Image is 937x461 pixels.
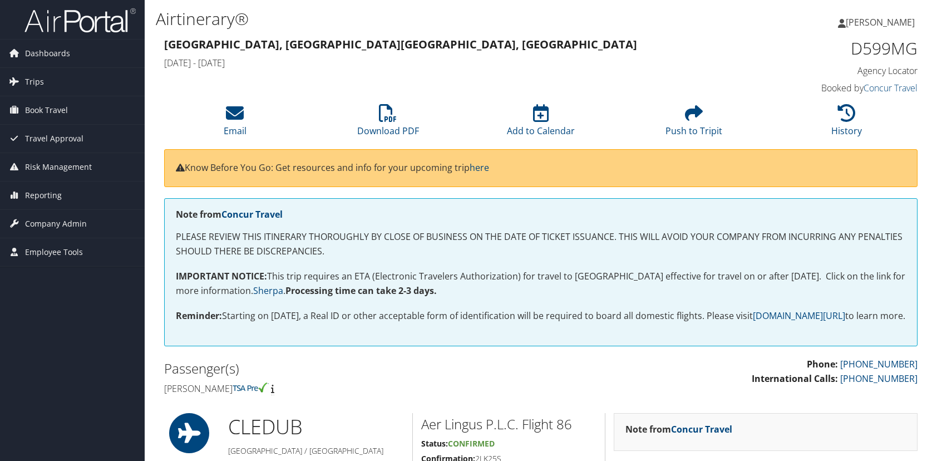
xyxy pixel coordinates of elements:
a: [PHONE_NUMBER] [840,358,918,370]
a: Concur Travel [221,208,283,220]
h5: [GEOGRAPHIC_DATA] / [GEOGRAPHIC_DATA] [228,445,404,457]
a: [PHONE_NUMBER] [840,372,918,385]
strong: Processing time can take 2-3 days. [285,285,437,297]
a: [PERSON_NAME] [838,6,926,39]
a: Add to Calendar [507,110,575,137]
span: Book Travel [25,96,68,124]
span: Confirmed [448,438,495,449]
strong: IMPORTANT NOTICE: [176,270,267,282]
a: here [470,161,489,174]
a: Push to Tripit [665,110,722,137]
a: Concur Travel [671,423,732,435]
p: Starting on [DATE], a Real ID or other acceptable form of identification will be required to boar... [176,309,906,323]
h1: CLE DUB [228,413,404,441]
h1: Airtinerary® [156,7,669,31]
a: Download PDF [357,110,419,137]
p: Know Before You Go: Get resources and info for your upcoming trip [176,161,906,175]
strong: Note from [176,208,283,220]
h2: Passenger(s) [164,359,532,378]
a: Concur Travel [864,82,918,94]
span: Trips [25,68,44,96]
span: Risk Management [25,153,92,181]
span: Reporting [25,182,62,209]
h4: [PERSON_NAME] [164,382,532,395]
h4: [DATE] - [DATE] [164,57,725,69]
p: PLEASE REVIEW THIS ITINERARY THOROUGHLY BY CLOSE OF BUSINESS ON THE DATE OF TICKET ISSUANCE. THIS... [176,230,906,258]
p: This trip requires an ETA (Electronic Travelers Authorization) for travel to [GEOGRAPHIC_DATA] ef... [176,269,906,298]
span: [PERSON_NAME] [846,16,915,28]
strong: Note from [625,423,732,435]
strong: Phone: [807,358,838,370]
strong: International Calls: [752,372,838,385]
a: Sherpa [253,285,283,297]
a: Email [224,110,246,137]
span: Travel Approval [25,125,83,153]
strong: Status: [421,438,448,449]
img: airportal-logo.png [24,7,136,33]
h2: Aer Lingus P.L.C. Flight 86 [421,415,596,434]
strong: Reminder: [176,310,222,322]
strong: [GEOGRAPHIC_DATA], [GEOGRAPHIC_DATA] [GEOGRAPHIC_DATA], [GEOGRAPHIC_DATA] [164,37,637,52]
img: tsa-precheck.png [233,382,269,393]
span: Company Admin [25,210,87,238]
span: Dashboards [25,40,70,67]
h1: D599MG [742,37,918,60]
a: History [831,110,862,137]
h4: Booked by [742,82,918,94]
h4: Agency Locator [742,65,918,77]
span: Employee Tools [25,238,83,266]
a: [DOMAIN_NAME][URL] [753,310,845,322]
